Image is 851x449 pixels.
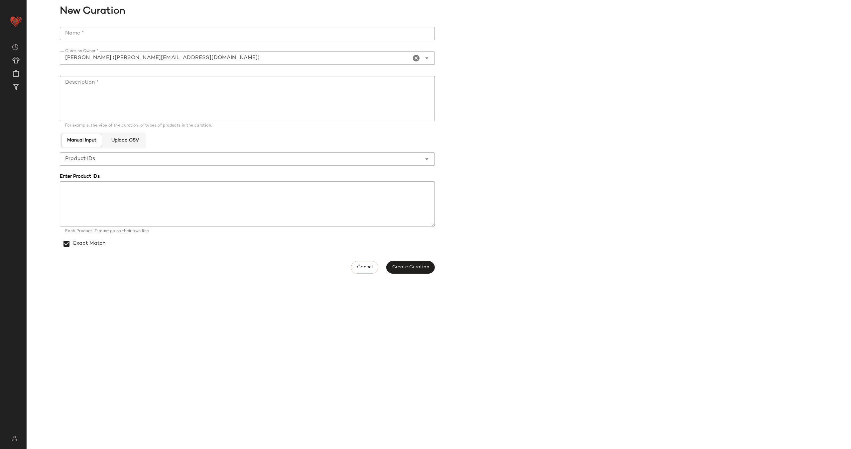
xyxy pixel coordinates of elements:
button: Create Curation [386,261,435,274]
i: Open [423,54,431,62]
img: svg%3e [12,44,19,50]
button: Cancel [351,261,378,274]
img: svg%3e [8,436,21,441]
button: Manual Input [61,134,102,147]
span: Product IDs [65,155,95,163]
span: Manual Input [67,138,96,143]
label: Exact Match [73,234,106,253]
img: heart_red.DM2ytmEG.svg [9,15,23,28]
div: Each Product ID must go on their own line [65,228,429,234]
div: Enter Product IDs [60,173,435,180]
i: Clear Curation Owner * [412,54,420,62]
span: Create Curation [392,265,429,270]
span: Upload CSV [111,138,139,143]
span: Cancel [357,265,373,270]
div: For example, the vibe of the curation, or types of products in the curation. [65,124,429,128]
button: Upload CSV [105,134,144,147]
span: New Curation [27,4,847,19]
